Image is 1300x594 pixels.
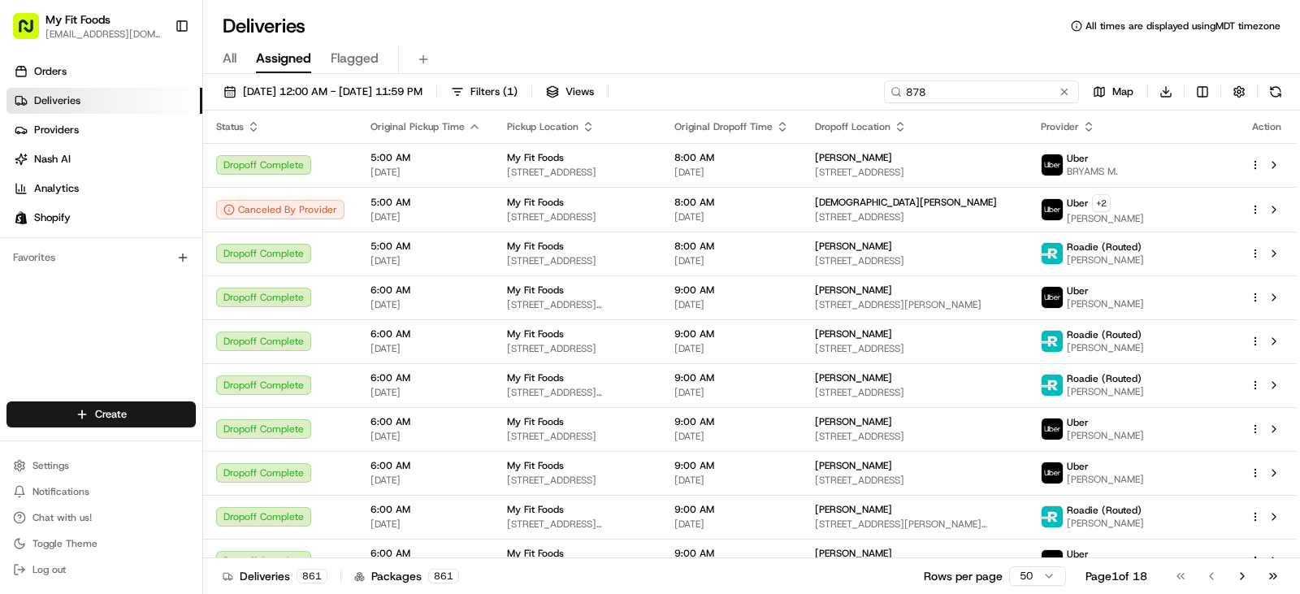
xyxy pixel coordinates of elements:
[1042,375,1063,396] img: roadie-logo-v2.jpg
[34,210,71,225] span: Shopify
[674,298,789,311] span: [DATE]
[815,151,892,164] span: [PERSON_NAME]
[884,80,1079,103] input: Type to search
[1042,331,1063,352] img: roadie-logo-v2.jpg
[1067,284,1089,297] span: Uber
[50,252,173,265] span: Wisdom [PERSON_NAME]
[32,537,97,550] span: Toggle Theme
[674,386,789,399] span: [DATE]
[32,511,92,524] span: Chat with us!
[507,386,648,399] span: [STREET_ADDRESS][PERSON_NAME]
[6,480,196,503] button: Notifications
[6,558,196,581] button: Log out
[507,196,564,209] span: My Fit Foods
[674,547,789,560] span: 9:00 AM
[252,208,296,228] button: See all
[256,49,311,68] span: Assigned
[1264,80,1287,103] button: Refresh
[6,506,196,529] button: Chat with us!
[370,254,481,267] span: [DATE]
[370,371,481,384] span: 6:00 AM
[815,474,1014,487] span: [STREET_ADDRESS]
[674,371,789,384] span: 9:00 AM
[1250,120,1284,133] div: Action
[674,430,789,443] span: [DATE]
[1067,197,1089,210] span: Uber
[370,459,481,472] span: 6:00 AM
[507,254,648,267] span: [STREET_ADDRESS]
[73,171,223,184] div: We're available if you need us!
[1042,199,1063,220] img: uber-new-logo.jpeg
[815,342,1014,355] span: [STREET_ADDRESS]
[674,503,789,516] span: 9:00 AM
[370,503,481,516] span: 6:00 AM
[674,284,789,297] span: 9:00 AM
[815,547,892,560] span: [PERSON_NAME]
[1085,568,1147,584] div: Page 1 of 18
[6,176,202,202] a: Analytics
[6,245,196,271] div: Favorites
[370,210,481,223] span: [DATE]
[1042,243,1063,264] img: roadie-logo-v2.jpg
[1112,85,1133,99] span: Map
[32,485,89,498] span: Notifications
[370,430,481,443] span: [DATE]
[507,547,564,560] span: My Fit Foods
[565,85,594,99] span: Views
[216,200,344,219] button: Canceled By Provider
[674,120,773,133] span: Original Dropoff Time
[507,503,564,516] span: My Fit Foods
[1042,287,1063,308] img: uber-new-logo.jpeg
[924,568,1003,584] p: Rows per page
[6,146,202,172] a: Nash AI
[815,415,892,428] span: [PERSON_NAME]
[1067,548,1089,561] span: Uber
[507,284,564,297] span: My Fit Foods
[223,49,236,68] span: All
[131,313,267,342] a: 💻API Documentation
[674,151,789,164] span: 8:00 AM
[16,16,49,49] img: Nash
[507,327,564,340] span: My Fit Foods
[1067,517,1144,530] span: [PERSON_NAME]
[1042,418,1063,440] img: uber-new-logo.jpeg
[370,151,481,164] span: 5:00 AM
[815,503,892,516] span: [PERSON_NAME]
[507,210,648,223] span: [STREET_ADDRESS]
[507,430,648,443] span: [STREET_ADDRESS]
[6,7,168,46] button: My Fit Foods[EMAIL_ADDRESS][DOMAIN_NAME]
[45,11,110,28] button: My Fit Foods
[10,313,131,342] a: 📗Knowledge Base
[162,359,197,371] span: Pylon
[34,64,67,79] span: Orders
[73,155,266,171] div: Start new chat
[137,321,150,334] div: 💻
[370,327,481,340] span: 6:00 AM
[815,166,1014,179] span: [STREET_ADDRESS]
[507,371,564,384] span: My Fit Foods
[276,160,296,180] button: Start new chat
[815,327,892,340] span: [PERSON_NAME]
[6,117,202,143] a: Providers
[34,181,79,196] span: Analytics
[815,430,1014,443] span: [STREET_ADDRESS]
[507,415,564,428] span: My Fit Foods
[370,415,481,428] span: 6:00 AM
[34,123,79,137] span: Providers
[1042,154,1063,176] img: uber-new-logo.jpeg
[6,88,202,114] a: Deliveries
[16,236,42,268] img: Wisdom Oko
[370,196,481,209] span: 5:00 AM
[507,459,564,472] span: My Fit Foods
[539,80,601,103] button: Views
[507,474,648,487] span: [STREET_ADDRESS]
[674,518,789,531] span: [DATE]
[95,407,127,422] span: Create
[674,166,789,179] span: [DATE]
[507,342,648,355] span: [STREET_ADDRESS]
[1067,241,1142,254] span: Roadie (Routed)
[16,321,29,334] div: 📗
[216,120,244,133] span: Status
